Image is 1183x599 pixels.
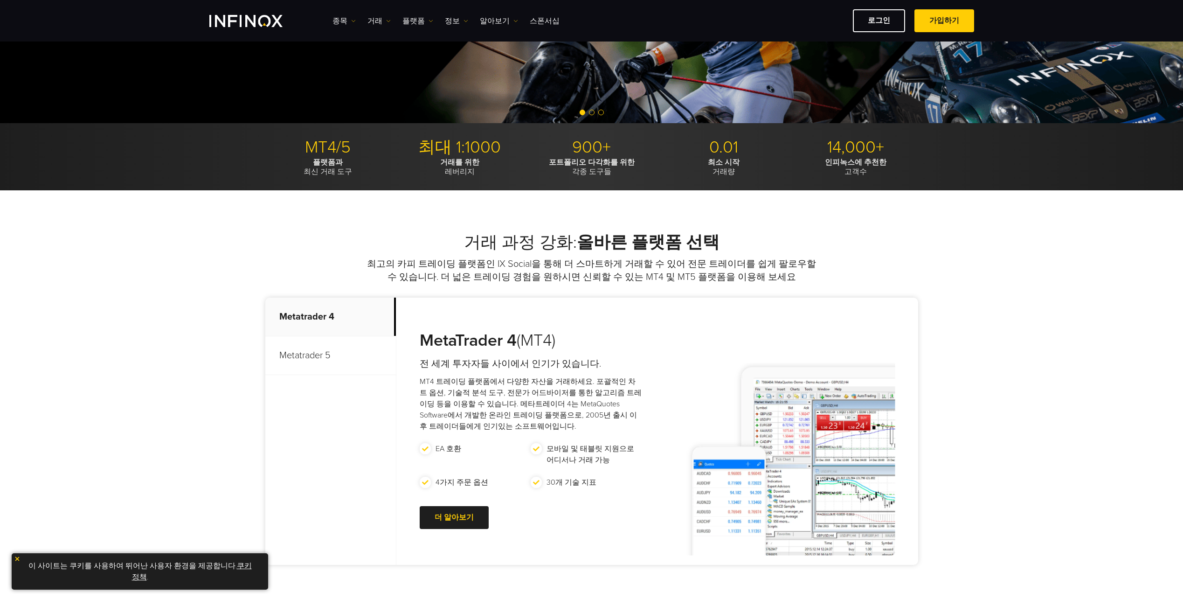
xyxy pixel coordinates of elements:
[547,443,637,466] p: 모바일 및 태블릿 지원으로 어디서나 거래 가능
[436,443,461,454] p: EA 호환
[265,137,390,158] p: MT4/5
[445,15,468,27] a: 정보
[480,15,518,27] a: 알아보기
[366,258,818,284] p: 최고의 카피 트레이딩 플랫폼인 IX Social을 통해 더 스마트하게 거래할 수 있어 전문 트레이더를 쉽게 팔로우할 수 있습니다. 더 넓은 트레이딩 경험을 원하시면 신뢰할 수...
[397,158,522,176] p: 레버리지
[209,15,304,27] a: INFINOX Logo
[825,158,886,167] strong: 인피녹스에 추천한
[332,15,356,27] a: 종목
[577,232,719,252] strong: 올바른 플랫폼 선택
[367,15,391,27] a: 거래
[440,158,479,167] strong: 거래를 위한
[589,110,595,115] span: Go to slide 2
[530,15,560,27] a: 스폰서십
[402,15,433,27] a: 플랫폼
[661,137,786,158] p: 0.01
[661,158,786,176] p: 거래량
[313,158,343,167] strong: 플랫폼과
[853,9,905,32] a: 로그인
[420,357,642,370] h4: 전 세계 투자자들 사이에서 인기가 있습니다.
[265,158,390,176] p: 최신 거래 도구
[420,506,489,529] a: 더 알아보기
[598,110,604,115] span: Go to slide 3
[265,298,396,336] p: Metatrader 4
[793,137,918,158] p: 14,000+
[793,158,918,176] p: 고객수
[708,158,740,167] strong: 최소 시작
[436,477,488,488] p: 4가지 주문 옵션
[529,137,654,158] p: 900+
[397,137,522,158] p: 최대 1:1000
[16,558,263,585] p: 이 사이트는 쿠키를 사용하여 뛰어난 사용자 환경을 제공합니다. .
[529,158,654,176] p: 각종 도구들
[420,376,642,432] p: MT4 트레이딩 플랫폼에서 다양한 자산을 거래하세요. 포괄적인 차트 옵션, 기술적 분석 도구, 전문가 어드바이저를 통한 알고리즘 트레이딩 등을 이용할 수 있습니다. 메타트레이...
[547,477,596,488] p: 30개 기술 지표
[265,336,396,375] p: Metatrader 5
[549,158,635,167] strong: 포트폴리오 다각화를 위한
[580,110,585,115] span: Go to slide 1
[265,232,918,253] h2: 거래 과정 강화:
[14,556,21,562] img: yellow close icon
[420,330,642,351] h3: (MT4)
[420,330,517,350] strong: MetaTrader 4
[914,9,974,32] a: 가입하기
